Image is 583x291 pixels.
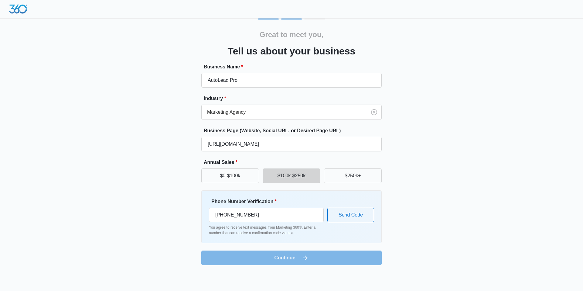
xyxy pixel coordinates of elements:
[369,107,379,117] button: Clear
[204,127,384,134] label: Business Page (Website, Social URL, or Desired Page URL)
[204,95,384,102] label: Industry
[324,168,382,183] button: $250k+
[209,208,324,222] input: Ex. +1-555-555-5555
[263,168,320,183] button: $100k-$250k
[201,137,382,151] input: e.g. janesplumbing.com
[201,73,382,88] input: e.g. Jane's Plumbing
[211,198,326,205] label: Phone Number Verification
[327,208,374,222] button: Send Code
[201,168,259,183] button: $0-$100k
[204,63,384,71] label: Business Name
[228,44,356,58] h3: Tell us about your business
[204,159,384,166] label: Annual Sales
[209,225,324,236] p: You agree to receive text messages from Marketing 360®. Enter a number that can receive a confirm...
[260,29,324,40] h2: Great to meet you,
